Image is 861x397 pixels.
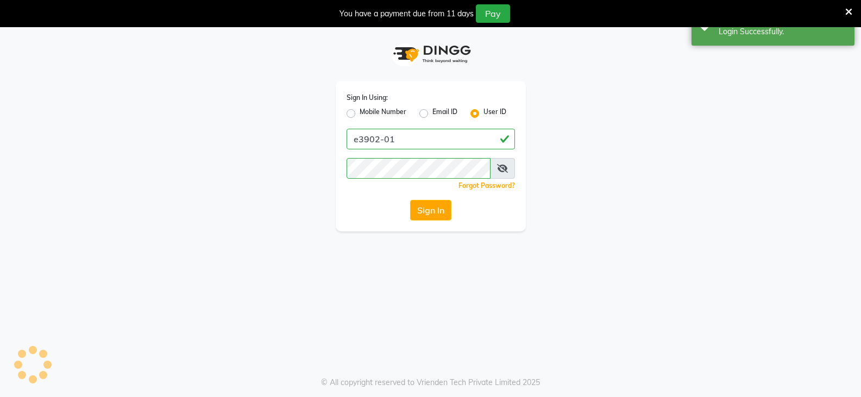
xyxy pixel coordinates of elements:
label: Sign In Using: [347,93,388,103]
label: Mobile Number [360,107,406,120]
a: Forgot Password? [458,181,515,190]
input: Username [347,158,491,179]
label: Email ID [432,107,457,120]
button: Sign In [410,200,451,220]
div: Login Successfully. [719,26,846,37]
label: User ID [483,107,506,120]
button: Pay [476,4,510,23]
div: You have a payment due from 11 days [340,8,474,20]
input: Username [347,129,515,149]
img: logo1.svg [387,38,474,70]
